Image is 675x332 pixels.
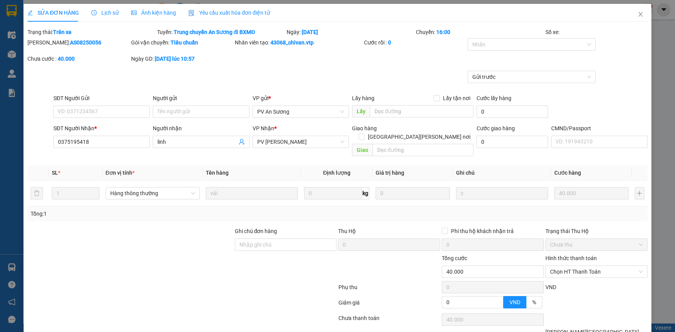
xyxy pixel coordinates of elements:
b: 16:00 [436,29,450,35]
button: Close [630,4,651,26]
button: delete [31,187,43,199]
label: Ghi chú đơn hàng [235,228,277,234]
div: Trạng thái: [27,28,156,36]
div: Trạng thái Thu Hộ [545,227,648,235]
span: edit [27,10,33,15]
div: Ngày: [286,28,415,36]
span: [GEOGRAPHIC_DATA][PERSON_NAME] nơi [365,133,473,141]
div: SĐT Người Gửi [53,94,150,102]
input: 0 [554,187,629,199]
span: Ảnh kiện hàng [131,10,176,16]
label: Cước lấy hàng [477,95,511,101]
span: Giao [352,144,373,156]
b: 40.000 [58,56,75,62]
b: 0 [388,39,391,46]
span: VND [509,299,520,305]
b: Trung chuyển An Sương đi BXMĐ [174,29,255,35]
span: % [532,299,536,305]
span: Decrease Value [494,302,503,308]
span: VND [545,284,556,290]
span: Lấy hàng [352,95,374,101]
div: Phụ thu [338,283,441,296]
span: user-add [239,139,245,145]
span: PV Gia Nghĩa [257,136,344,148]
input: VD: Bàn, Ghế [206,187,298,199]
span: up [497,297,501,302]
span: Yêu cầu xuất hóa đơn điện tử [188,10,270,16]
span: Gửi trước [472,71,591,83]
span: Hàng thông thường [110,187,195,199]
div: Tuyến: [156,28,286,36]
span: Chưa thu [550,239,643,250]
div: Số xe: [545,28,648,36]
div: [PERSON_NAME]: [27,38,130,47]
input: Cước lấy hàng [477,106,548,118]
input: Dọc đường [373,144,473,156]
span: clock-circle [91,10,97,15]
span: close-circle [639,269,643,274]
span: down [497,303,501,308]
span: VP Nhận [253,125,274,131]
span: Increase Value [494,296,503,302]
span: Giao hàng [352,125,377,131]
img: icon [188,10,195,16]
b: Tiêu chuẩn [171,39,198,46]
span: Phí thu hộ khách nhận trả [448,227,517,235]
span: Định lượng [323,170,350,176]
label: Cước giao hàng [477,125,515,131]
div: VP gửi [253,94,349,102]
div: Nhân viên tạo: [235,38,363,47]
span: picture [131,10,137,15]
span: Giá trị hàng [376,170,404,176]
b: [DATE] [302,29,318,35]
label: Hình thức thanh toán [545,255,597,261]
span: Tổng cước [442,255,467,261]
th: Ghi chú [453,165,551,180]
span: Lấy [352,105,370,117]
div: Tổng: 1 [31,209,261,218]
div: Giảm giá [338,298,441,312]
span: PV An Sương [257,106,344,117]
b: Trên xe [53,29,72,35]
input: Cước giao hàng [477,136,548,148]
button: plus [635,187,644,199]
span: close [637,11,644,17]
div: Người gửi [153,94,249,102]
div: Ngày GD: [131,54,233,63]
div: Người nhận [153,124,249,133]
span: Cước hàng [554,170,581,176]
span: Chọn HT Thanh Toán [550,266,643,278]
span: Thu Hộ [338,228,356,234]
div: Cước rồi : [364,38,466,47]
input: Ghi chú đơn hàng [235,238,337,251]
div: Gói vận chuyển: [131,38,233,47]
span: Đơn vị tính [106,170,135,176]
input: Ghi Chú [456,187,548,199]
span: Lấy tận nơi [440,94,473,102]
span: Tên hàng [206,170,229,176]
input: 0 [376,187,450,199]
span: kg [362,187,369,199]
b: 43068_chivan.vtp [270,39,314,46]
div: CMND/Passport [551,124,648,133]
b: [DATE] lúc 10:57 [155,56,195,62]
input: Dọc đường [370,105,473,117]
span: SỬA ĐƠN HÀNG [27,10,79,16]
span: Lịch sử [91,10,119,16]
div: SĐT Người Nhận [53,124,150,133]
div: Chuyến: [415,28,545,36]
span: SL [52,170,58,176]
div: Chưa cước : [27,54,130,63]
div: Chưa thanh toán [338,314,441,327]
b: AS08250056 [70,39,101,46]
